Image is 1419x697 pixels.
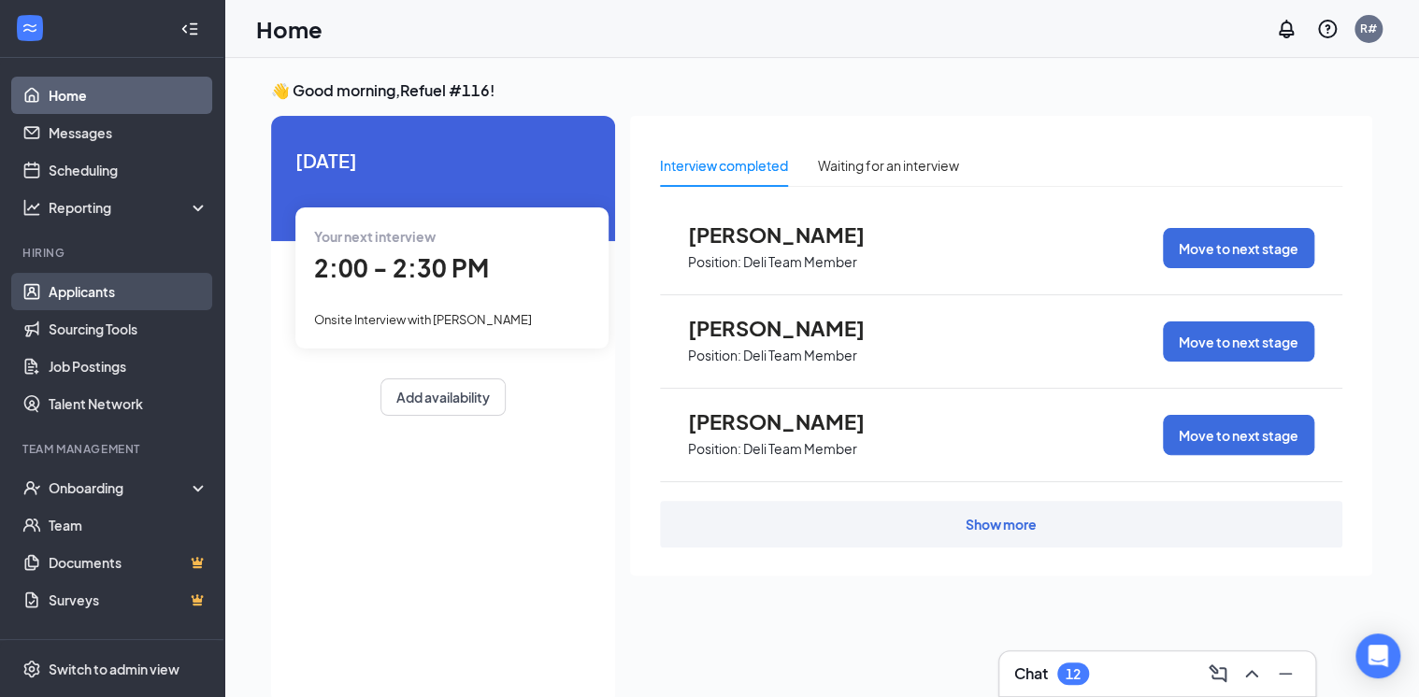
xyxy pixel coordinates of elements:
[743,440,857,458] p: Deli Team Member
[1014,663,1048,684] h3: Chat
[1355,633,1400,678] div: Open Intercom Messenger
[1163,228,1314,268] button: Move to next stage
[688,347,741,364] p: Position:
[314,228,436,245] span: Your next interview
[49,506,208,544] a: Team
[966,515,1037,533] div: Show more
[1163,321,1314,362] button: Move to next stage
[818,155,959,176] div: Waiting for an interview
[1274,662,1297,685] svg: Minimize
[314,252,489,283] span: 2:00 - 2:30 PM
[49,660,179,678] div: Switch to admin view
[256,13,322,45] h1: Home
[1066,666,1081,682] div: 12
[49,273,208,310] a: Applicants
[22,198,41,217] svg: Analysis
[688,316,894,340] span: [PERSON_NAME]
[1240,662,1263,685] svg: ChevronUp
[180,20,199,38] svg: Collapse
[688,440,741,458] p: Position:
[1163,415,1314,455] button: Move to next stage
[22,637,205,653] div: Payroll
[22,245,205,261] div: Hiring
[21,19,39,37] svg: WorkstreamLogo
[49,348,208,385] a: Job Postings
[660,155,788,176] div: Interview completed
[49,544,208,581] a: DocumentsCrown
[49,478,193,497] div: Onboarding
[22,478,41,497] svg: UserCheck
[1237,659,1267,689] button: ChevronUp
[49,114,208,151] a: Messages
[1203,659,1233,689] button: ComposeMessage
[22,441,205,457] div: Team Management
[1316,18,1339,40] svg: QuestionInfo
[49,151,208,189] a: Scheduling
[1275,18,1297,40] svg: Notifications
[1270,659,1300,689] button: Minimize
[49,310,208,348] a: Sourcing Tools
[49,198,209,217] div: Reporting
[743,347,857,364] p: Deli Team Member
[49,581,208,619] a: SurveysCrown
[688,409,894,434] span: [PERSON_NAME]
[49,385,208,422] a: Talent Network
[295,146,591,175] span: [DATE]
[49,77,208,114] a: Home
[380,378,506,416] button: Add availability
[271,80,1372,101] h3: 👋 Good morning, Refuel #116 !
[688,253,741,271] p: Position:
[22,660,41,678] svg: Settings
[688,222,894,247] span: [PERSON_NAME]
[1360,21,1377,36] div: R#
[743,253,857,271] p: Deli Team Member
[314,312,532,327] span: Onsite Interview with [PERSON_NAME]
[1207,662,1229,685] svg: ComposeMessage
